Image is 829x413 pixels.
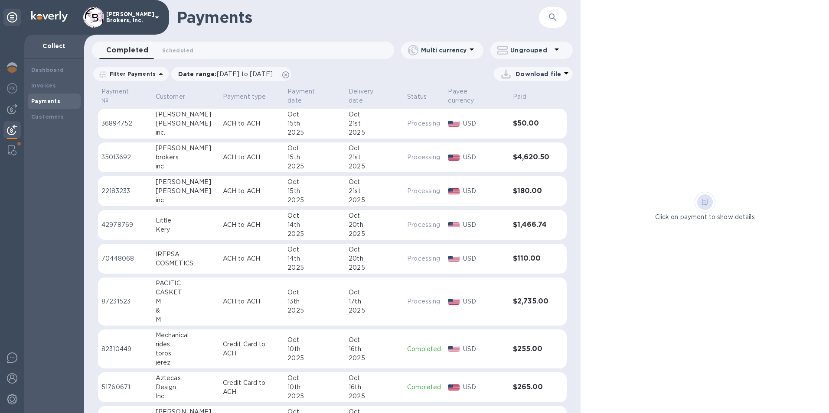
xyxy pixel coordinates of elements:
[156,392,216,401] div: Inc
[349,354,400,363] div: 2025
[106,70,156,77] p: Filter Payments
[287,220,342,229] div: 14th
[223,254,281,263] p: ACH to ACH
[156,259,216,268] div: COSMETICS
[287,177,342,187] div: Oct
[156,119,216,128] div: [PERSON_NAME]
[156,162,216,171] div: inc
[101,153,149,162] p: 35013692
[287,254,342,263] div: 14th
[349,263,400,272] div: 2025
[287,263,342,272] div: 2025
[463,254,506,263] p: USD
[156,153,216,162] div: brokers
[287,87,330,105] p: Payment date
[223,340,281,358] p: Credit Card to ACH
[448,188,460,194] img: USD
[223,119,281,128] p: ACH to ACH
[177,8,539,26] h1: Payments
[223,92,266,101] p: Payment type
[513,153,549,161] h3: $4,620.50
[513,187,549,195] h3: $180.00
[287,297,342,306] div: 13th
[407,383,441,392] p: Completed
[349,220,400,229] div: 20th
[349,87,400,105] span: Delivery date
[287,383,342,392] div: 10th
[156,225,216,234] div: Kery
[7,83,17,94] img: Foreign exchange
[156,383,216,392] div: Design,
[156,110,216,119] div: [PERSON_NAME]
[349,211,400,220] div: Oct
[156,250,216,259] div: IREPSA
[171,67,291,81] div: Date range:[DATE] to [DATE]
[349,288,400,297] div: Oct
[287,196,342,205] div: 2025
[448,256,460,262] img: USD
[223,187,281,196] p: ACH to ACH
[448,346,460,352] img: USD
[178,70,277,78] p: Date range :
[513,92,538,101] span: Paid
[106,44,148,56] span: Completed
[287,211,342,220] div: Oct
[349,177,400,187] div: Oct
[156,196,216,205] div: inc.
[407,92,438,101] span: Status
[349,196,400,205] div: 2025
[31,67,64,73] b: Dashboard
[349,245,400,254] div: Oct
[287,153,342,162] div: 15th
[31,82,56,89] b: Invoices
[407,254,441,263] p: Processing
[223,297,281,306] p: ACH to ACH
[513,383,549,391] h3: $265.00
[156,216,216,225] div: Little
[156,315,216,324] div: M
[407,220,441,229] p: Processing
[510,46,552,55] p: Ungrouped
[156,374,216,383] div: Aztecas
[156,288,216,297] div: CASKET
[101,187,149,196] p: 22183233
[287,144,342,153] div: Oct
[287,288,342,297] div: Oct
[287,128,342,137] div: 2025
[156,306,216,315] div: &
[156,177,216,187] div: [PERSON_NAME]
[407,297,441,306] p: Processing
[101,119,149,128] p: 36894752
[156,340,216,349] div: rides
[349,144,400,153] div: Oct
[223,153,281,162] p: ACH to ACH
[407,345,441,354] p: Completed
[287,162,342,171] div: 2025
[349,87,389,105] p: Delivery date
[513,297,549,306] h3: $2,735.00
[287,187,342,196] div: 15th
[3,9,21,26] div: Unpin categories
[349,392,400,401] div: 2025
[287,245,342,254] div: Oct
[101,87,149,105] span: Payment №
[31,11,68,22] img: Logo
[349,297,400,306] div: 17th
[349,374,400,383] div: Oct
[463,345,506,354] p: USD
[31,113,64,120] b: Customers
[407,119,441,128] p: Processing
[106,11,150,23] p: [PERSON_NAME] Brokers, Inc.
[349,187,400,196] div: 21st
[101,87,137,105] p: Payment №
[513,221,549,229] h3: $1,466.74
[349,153,400,162] div: 21st
[217,71,273,77] span: [DATE] to [DATE]
[101,383,149,392] p: 51760671
[287,87,342,105] span: Payment date
[287,119,342,128] div: 15th
[31,98,60,104] b: Payments
[448,87,506,105] span: Payee currency
[448,121,460,127] img: USD
[349,306,400,315] div: 2025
